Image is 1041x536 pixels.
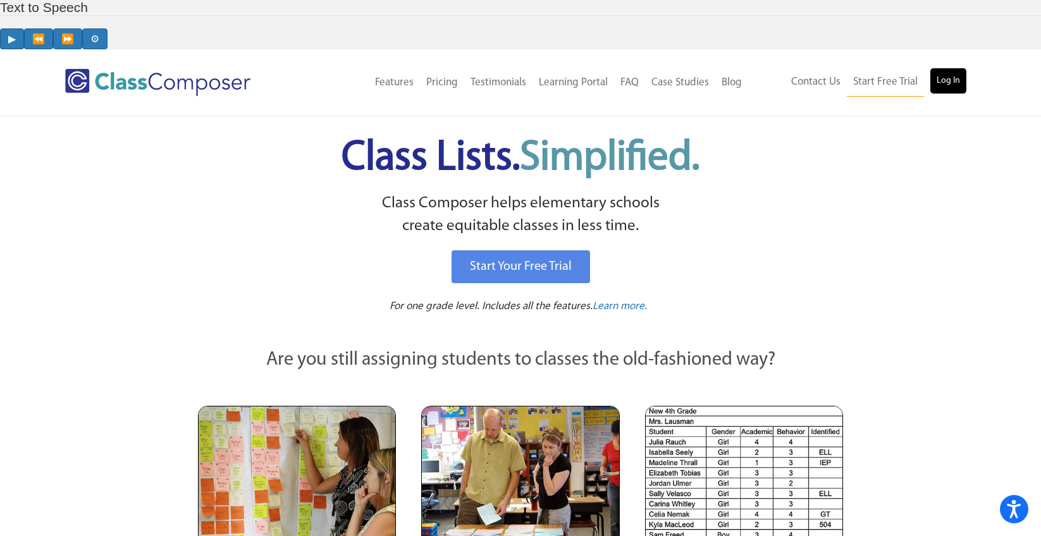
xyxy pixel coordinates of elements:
[715,69,748,97] a: Blog
[198,346,843,374] p: Are you still assigning students to classes the old-fashioned way?
[369,69,420,97] a: Features
[593,299,647,315] a: Learn more.
[533,69,614,97] a: Learning Portal
[847,68,924,97] a: Start Free Trial
[645,69,715,97] a: Case Studies
[930,68,966,94] a: Log In
[196,192,845,238] p: Class Composer helps elementary schools create equitable classes in less time.
[420,69,464,97] a: Pricing
[65,69,250,96] img: Class Composer
[24,28,53,49] button: Previous
[470,260,572,273] span: Start Your Free Trial
[464,69,533,97] a: Testimonials
[82,28,108,49] button: Settings
[748,68,966,97] nav: Header Menu
[342,138,699,179] span: Class Lists.
[302,69,748,97] nav: Header Menu
[520,138,699,179] span: Simplified.
[614,69,645,97] a: FAQ
[53,28,82,49] button: Forward
[785,68,847,96] a: Contact Us
[452,250,590,283] a: Start Your Free Trial
[390,301,593,312] span: For one grade level. Includes all the features.
[593,301,647,312] span: Learn more.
